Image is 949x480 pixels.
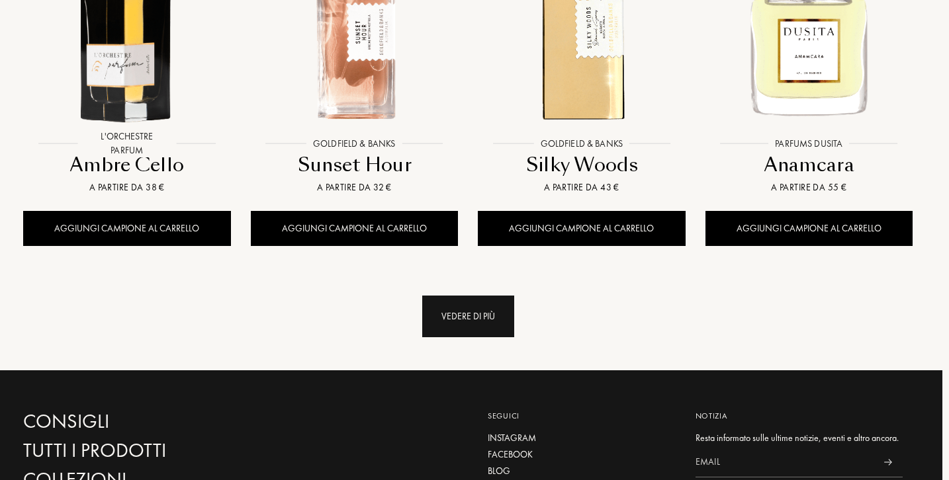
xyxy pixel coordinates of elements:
a: Consigli [23,410,306,433]
div: A partire da 38 € [28,180,226,194]
input: Email [696,448,874,477]
a: Instagram [488,431,676,445]
div: Aggiungi campione al carrello [251,211,459,246]
div: A partire da 32 € [256,180,453,194]
div: Notizia [696,410,903,422]
div: A partire da 55 € [711,180,908,194]
a: Facebook [488,448,676,461]
div: Aggiungi campione al carrello [23,211,231,246]
div: A partire da 43 € [483,180,680,194]
div: Aggiungi campione al carrello [705,211,913,246]
div: Resta informato sulle ultime notizie, eventi e altro ancora. [696,431,903,445]
img: news_send.svg [883,459,892,465]
div: Vedere di più [422,296,514,337]
div: Aggiungi campione al carrello [478,211,686,246]
div: Seguici [488,410,676,422]
a: Blog [488,464,676,478]
a: Tutti i prodotti [23,439,306,462]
